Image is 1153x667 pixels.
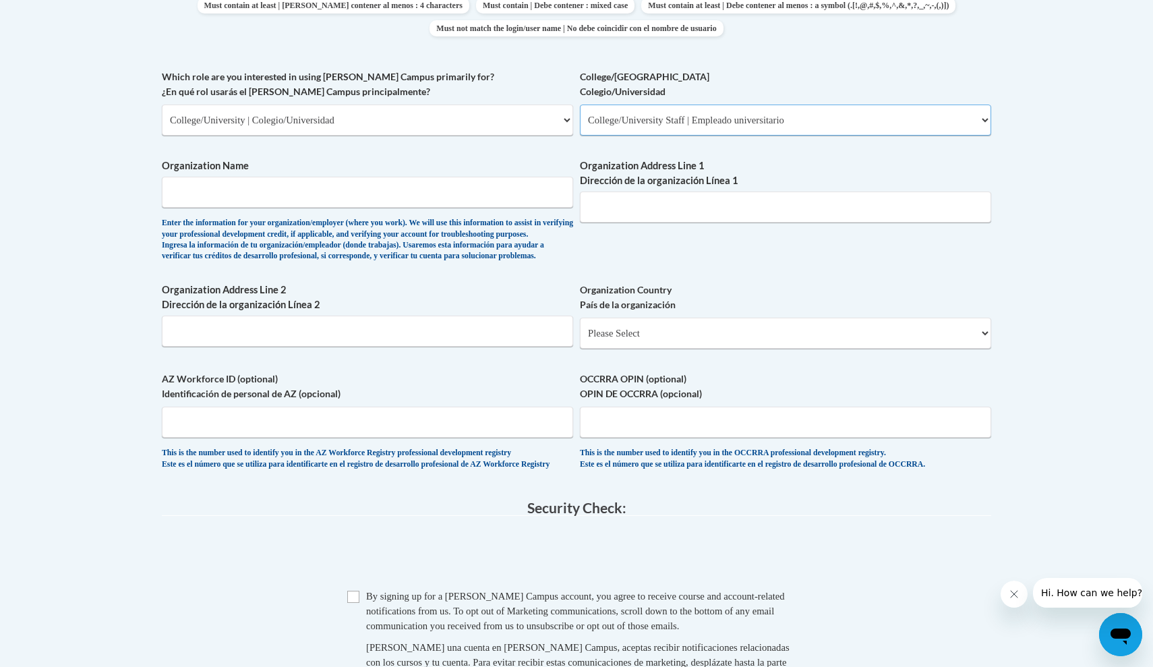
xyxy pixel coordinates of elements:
[580,448,991,470] div: This is the number used to identify you in the OCCRRA professional development registry. Este es ...
[580,192,991,223] input: Metadata input
[366,591,785,631] span: By signing up for a [PERSON_NAME] Campus account, you agree to receive course and account-related...
[1033,578,1142,608] iframe: Message from company
[162,218,573,262] div: Enter the information for your organization/employer (where you work). We will use this informati...
[162,283,573,312] label: Organization Address Line 2 Dirección de la organización Línea 2
[1001,581,1028,608] iframe: Close message
[162,316,573,347] input: Metadata input
[580,283,991,312] label: Organization Country País de la organización
[162,372,573,401] label: AZ Workforce ID (optional) Identificación de personal de AZ (opcional)
[527,499,626,516] span: Security Check:
[162,158,573,173] label: Organization Name
[474,529,679,582] iframe: reCAPTCHA
[162,69,573,99] label: Which role are you interested in using [PERSON_NAME] Campus primarily for? ¿En qué rol usarás el ...
[580,158,991,188] label: Organization Address Line 1 Dirección de la organización Línea 1
[162,448,573,470] div: This is the number used to identify you in the AZ Workforce Registry professional development reg...
[1099,613,1142,656] iframe: Button to launch messaging window
[580,69,991,99] label: College/[GEOGRAPHIC_DATA] Colegio/Universidad
[162,177,573,208] input: Metadata input
[580,372,991,401] label: OCCRRA OPIN (optional) OPIN DE OCCRRA (opcional)
[430,20,723,36] span: Must not match the login/user name | No debe coincidir con el nombre de usuario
